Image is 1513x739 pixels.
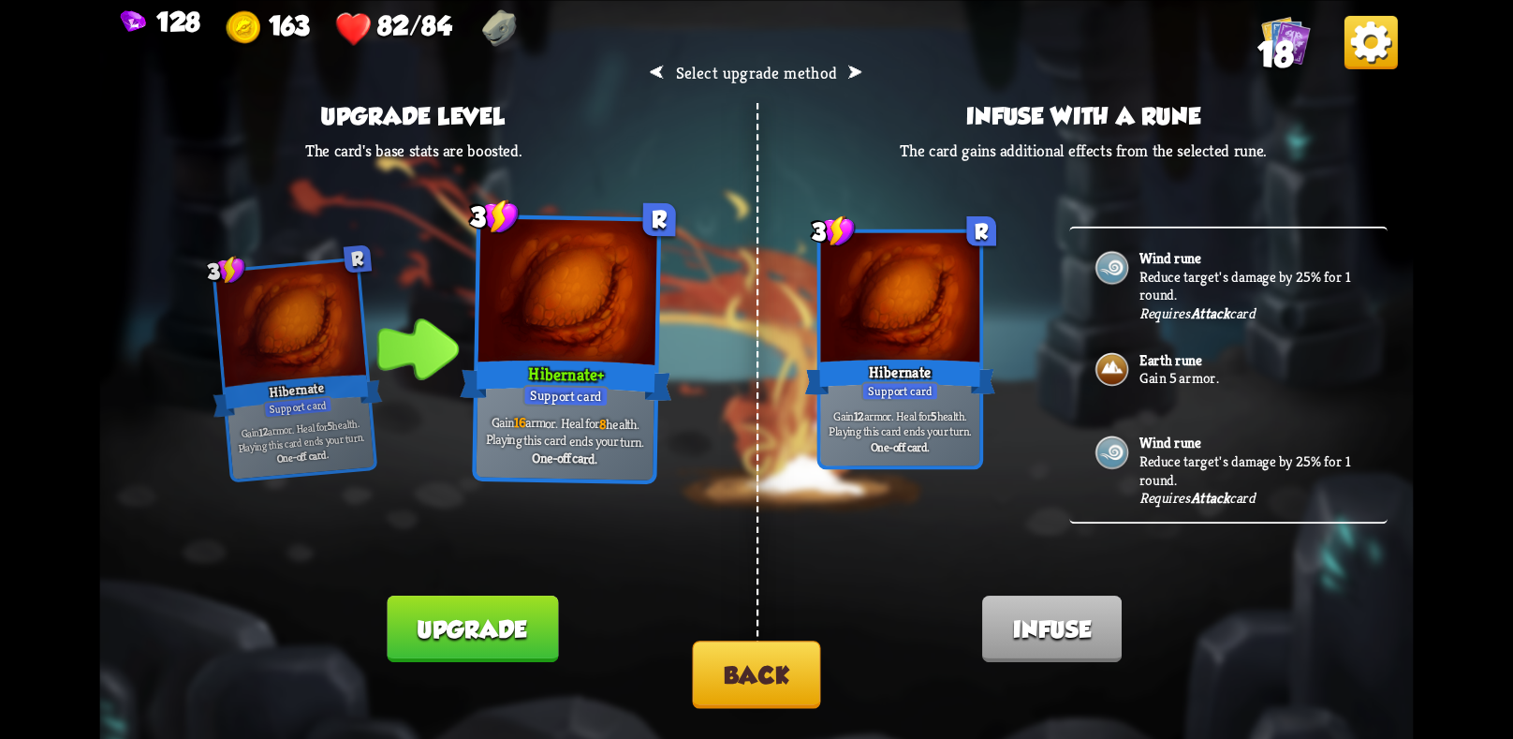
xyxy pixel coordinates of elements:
img: Heart.png [335,10,372,47]
b: 16 [514,413,525,431]
button: Upgrade [388,596,558,662]
div: Hibernate [805,355,996,397]
div: 3 [812,214,856,248]
div: View all the cards in your deck [1261,15,1311,69]
img: Options_Button.png [1344,15,1398,68]
button: Back [693,641,821,708]
div: Health [335,9,451,47]
h3: Upgrade level [305,103,521,129]
p: The card's base stats are boosted. [305,140,521,161]
div: R [642,202,676,236]
p: Gain armor. Heal for health. Playing this card ends your turn. [481,412,650,450]
img: Dragonstone - Raise your max HP by 1 after each combat. [482,9,516,46]
b: 12 [854,407,864,423]
span: 163 [269,9,310,39]
b: One-off card. [532,448,597,466]
h3: Infuse with a rune [900,103,1266,129]
img: Indicator_Arrow.png [377,318,460,380]
img: Earth.png [1093,350,1131,389]
img: Wind.png [1093,433,1131,471]
p: Reduce target's damage by 25% for 1 round. [1139,267,1362,303]
b: One-off card. [276,447,330,466]
div: Support card [263,395,333,419]
b: 8 [599,414,606,432]
b: Attack [1191,489,1230,508]
b: Earth rune [1139,350,1202,369]
img: Cards_Icon.png [1261,15,1311,65]
button: Infuse [982,596,1122,662]
div: R [344,244,372,273]
img: Gold.png [227,10,263,47]
p: Reduce target's damage by 25% for 1 round. [1139,451,1362,488]
div: Requires card [1139,489,1256,508]
b: One-off card. [871,438,930,454]
b: 12 [258,424,269,439]
p: Gain 5 armor. [1139,368,1362,387]
b: Wind rune [1139,433,1201,451]
b: Attack [1191,303,1230,322]
b: 5 [327,418,333,432]
div: R [966,216,996,246]
div: Requires card [1139,303,1256,322]
div: Gold [227,9,310,47]
div: Support card [522,384,609,407]
p: Gain armor. Heal for health. Playing this card ends your turn. [232,415,368,454]
p: Gain armor. Heal for health. Playing this card ends your turn. [825,407,976,439]
b: Wind rune [1139,248,1201,267]
div: Hibernate+ [460,354,672,405]
div: Support card [861,381,939,401]
b: 5 [931,407,936,423]
p: The card gains additional effects from the selected rune. [900,140,1266,161]
div: Hibernate [211,368,383,421]
div: Gems [121,7,201,37]
div: 3 [206,254,248,287]
h2: ⮜ ⮞ [649,62,865,83]
span: 82/84 [377,9,451,39]
span: 18 [1257,34,1294,74]
img: Gem.png [121,9,147,34]
div: 3 [470,198,520,235]
img: Wind.png [1093,248,1131,287]
span: Select upgrade method [676,62,838,83]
